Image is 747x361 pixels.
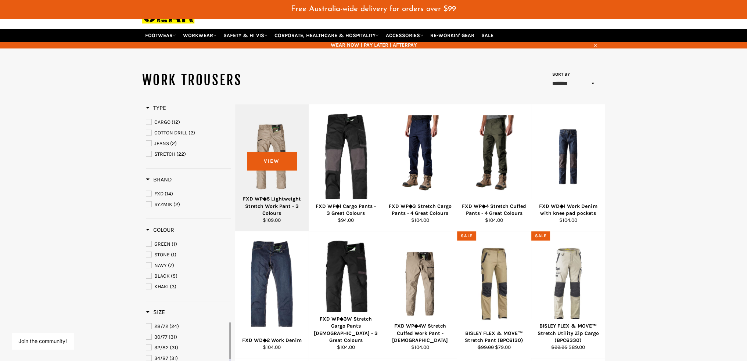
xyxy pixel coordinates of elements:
span: GREEN [154,241,170,247]
a: STRETCH [146,150,231,158]
a: FXD WD◆2 Work DenimFXD WD◆2 Work Denim$104.00 [235,231,309,358]
a: BISLEY FLEX & MOVE™ Stretch Utility Zip Cargo (BPC6330)BISLEY FLEX & MOVE™ Stretch Utility Zip Ca... [531,231,605,358]
a: RE-WORKIN' GEAR [427,29,477,42]
span: (24) [169,323,179,329]
span: BLACK [154,273,170,279]
a: FXD WP◆1 Cargo Pants - 3 Great ColoursFXD WP◆1 Cargo Pants - 3 Great Colours$94.00 [309,104,383,231]
a: ACCESSORIES [383,29,426,42]
a: WORKWEAR [180,29,219,42]
span: 30/77 [154,334,168,340]
div: FXD WP◆5 Lightweight Stretch Work Pant - 3 Colours [240,195,304,217]
span: STONE [154,252,170,258]
div: BISLEY FLEX & MOVE™ Stretch Pant (BPC6130) [462,330,527,344]
a: FXD WP◆3 Stretch Cargo Pants - 4 Great ColoursFXD WP◆3 Stretch Cargo Pants - 4 Great Colours$104.00 [383,104,457,231]
span: CARGO [154,119,170,125]
span: (31) [169,334,177,340]
span: (2) [188,130,195,136]
div: FXD WD◆1 Work Denim with knee pad pockets [536,203,600,217]
span: (3) [170,284,176,290]
a: FXD [146,190,231,198]
span: (22) [176,151,186,157]
h3: Colour [146,226,174,234]
div: FXD WP◆1 Cargo Pants - 3 Great Colours [314,203,378,217]
a: 30/77 [146,333,228,341]
span: JEANS [154,140,169,147]
h3: Type [146,104,166,112]
h1: WORK TROUSERS [142,71,374,90]
span: Colour [146,226,174,233]
div: FXD WP◆4 Stretch Cuffed Pants - 4 Great Colours [462,203,527,217]
span: KHAKI [154,284,169,290]
span: 32/82 [154,344,169,351]
a: CORPORATE, HEALTHCARE & HOSPITALITY [272,29,382,42]
span: (31) [170,344,178,351]
span: FXD [154,191,164,197]
a: FXD WP◆3W Stretch Cargo Pants LADIES - 3 Great ColoursFXD WP◆3W Stretch Cargo Pants [DEMOGRAPHIC_... [309,231,383,358]
a: FXD WP◆4W Stretch Cuffed Work Pant - LadiesFXD WP◆4W Stretch Cuffed Work Pant - [DEMOGRAPHIC_DATA... [383,231,457,358]
a: CARGO [146,118,231,126]
a: FXD WP◆5 Lightweight Stretch Work Pant - 3 ColoursFXD WP◆5 Lightweight Stretch Work Pant - 3 Colo... [235,104,309,231]
div: FXD WP◆4W Stretch Cuffed Work Pant - [DEMOGRAPHIC_DATA] [388,322,452,344]
div: BISLEY FLEX & MOVE™ Stretch Utility Zip Cargo (BPC6330) [536,322,600,344]
span: (14) [165,191,173,197]
span: (2) [173,201,180,207]
button: Join the community! [18,338,67,344]
span: (5) [171,273,177,279]
span: (7) [168,262,174,268]
span: (12) [172,119,180,125]
span: Type [146,104,166,111]
h3: Size [146,308,165,316]
a: NAVY [146,261,231,270]
a: KHAKI [146,283,231,291]
span: (1) [172,241,177,247]
span: COTTON DRILL [154,130,187,136]
span: Free Australia-wide delivery for orders over $99 [291,5,456,13]
a: STONE [146,251,231,259]
a: BLACK [146,272,231,280]
span: 28/72 [154,323,168,329]
span: WEAR NOW | PAY LATER | AFTERPAY [142,41,605,48]
a: FXD WP◆4 Stretch Cuffed Pants - 4 Great ColoursFXD WP◆4 Stretch Cuffed Pants - 4 Great Colours$10... [457,104,531,231]
h3: Brand [146,176,172,183]
a: COTTON DRILL [146,129,231,137]
a: FOOTWEAR [142,29,179,42]
span: (2) [170,140,177,147]
span: (1) [171,252,176,258]
a: SALE [478,29,496,42]
a: SYZMIK [146,201,231,209]
a: SAFETY & HI VIS [220,29,270,42]
label: Sort by [550,71,570,77]
a: 32/82 [146,344,228,352]
div: FXD WP◆3W Stretch Cargo Pants [DEMOGRAPHIC_DATA] - 3 Great Colours [314,315,378,344]
span: NAVY [154,262,167,268]
a: JEANS [146,140,231,148]
a: 28/72 [146,322,228,331]
span: STRETCH [154,151,175,157]
div: FXD WD◆2 Work Denim [240,337,304,344]
a: BISLEY FLEX & MOVE™ Stretch Pant (BPC6130)BISLEY FLEX & MOVE™ Stretch Pant (BPC6130)$99.00 $79.00 [457,231,531,358]
a: GREEN [146,240,231,248]
span: SYZMIK [154,201,172,207]
div: FXD WP◆3 Stretch Cargo Pants - 4 Great Colours [388,203,452,217]
a: FXD WD◆1 Work Denim with knee pad pocketsFXD WD◆1 Work Denim with knee pad pockets$104.00 [531,104,605,231]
